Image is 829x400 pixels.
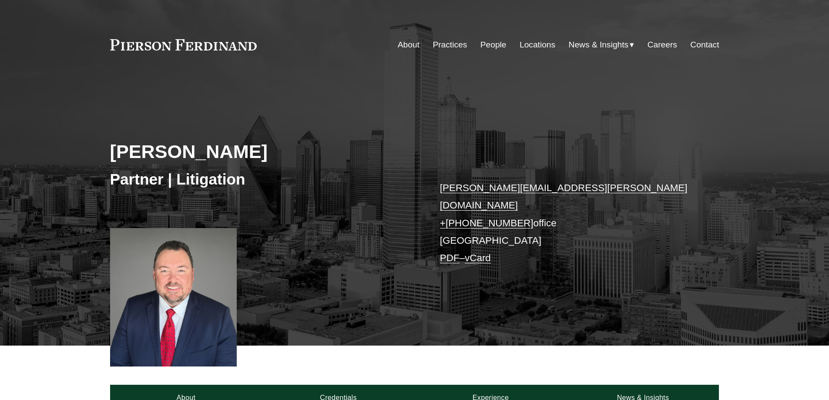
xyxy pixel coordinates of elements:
a: Locations [520,37,555,53]
a: PDF [440,252,460,263]
h2: [PERSON_NAME] [110,140,415,163]
a: [PHONE_NUMBER] [446,218,534,229]
a: vCard [465,252,491,263]
a: People [480,37,507,53]
p: office [GEOGRAPHIC_DATA] – [440,179,694,267]
a: Careers [648,37,677,53]
a: Contact [690,37,719,53]
a: [PERSON_NAME][EMAIL_ADDRESS][PERSON_NAME][DOMAIN_NAME] [440,182,688,211]
a: About [398,37,420,53]
a: + [440,218,446,229]
h3: Partner | Litigation [110,170,415,189]
a: folder dropdown [569,37,634,53]
a: Practices [433,37,467,53]
span: News & Insights [569,37,629,53]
